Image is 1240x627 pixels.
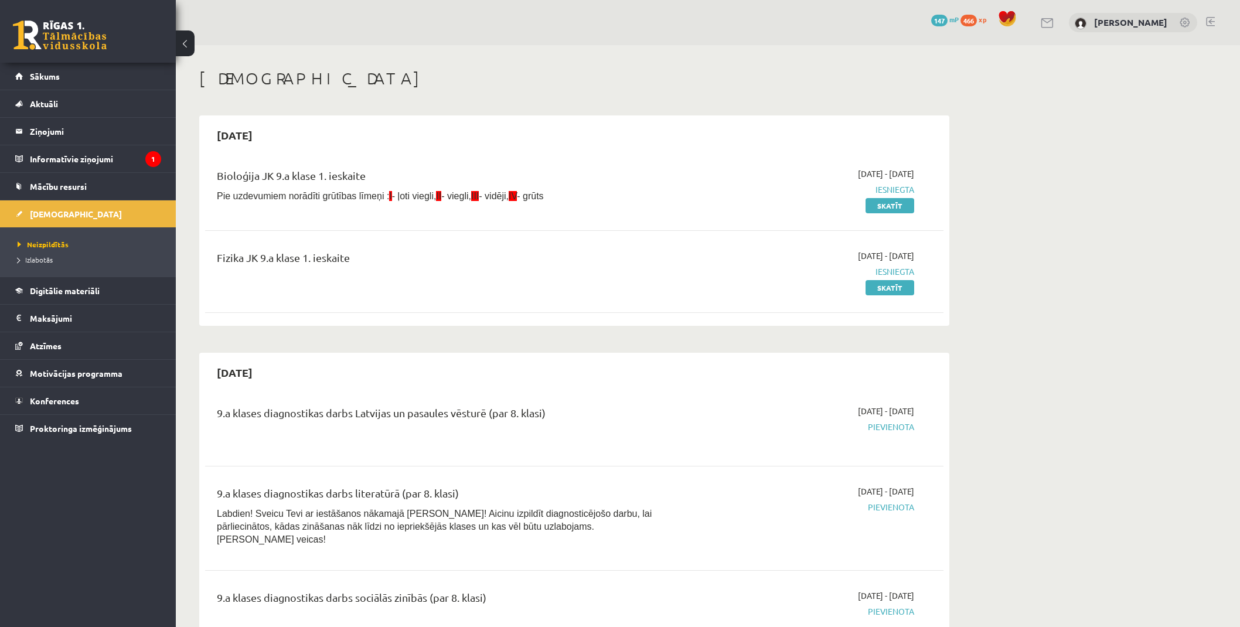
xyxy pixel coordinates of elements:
a: [DEMOGRAPHIC_DATA] [15,200,161,227]
a: Atzīmes [15,332,161,359]
img: Dāvis Bezpaļčikovs [1075,18,1086,29]
i: 1 [145,151,161,167]
a: 466 xp [960,15,992,24]
span: Atzīmes [30,340,62,351]
span: Pievienota [693,501,914,513]
a: Konferences [15,387,161,414]
a: Mācību resursi [15,173,161,200]
span: Izlabotās [18,255,53,264]
span: [DATE] - [DATE] [858,405,914,417]
span: I [389,191,391,201]
a: [PERSON_NAME] [1094,16,1167,28]
a: Izlabotās [18,254,164,265]
span: Iesniegta [693,265,914,278]
span: 147 [931,15,948,26]
a: Maksājumi [15,305,161,332]
a: 147 mP [931,15,959,24]
div: 9.a klases diagnostikas darbs literatūrā (par 8. klasi) [217,485,676,507]
div: 9.a klases diagnostikas darbs Latvijas un pasaules vēsturē (par 8. klasi) [217,405,676,427]
span: Sākums [30,71,60,81]
a: Motivācijas programma [15,360,161,387]
h1: [DEMOGRAPHIC_DATA] [199,69,949,88]
a: Aktuāli [15,90,161,117]
span: II [436,191,441,201]
span: [DATE] - [DATE] [858,485,914,497]
a: Skatīt [866,198,914,213]
span: Konferences [30,396,79,406]
legend: Ziņojumi [30,118,161,145]
a: Proktoringa izmēģinājums [15,415,161,442]
span: Mācību resursi [30,181,87,192]
span: 466 [960,15,977,26]
span: [DATE] - [DATE] [858,250,914,262]
span: IV [509,191,517,201]
span: Pievienota [693,605,914,618]
a: Sākums [15,63,161,90]
div: Bioloģija JK 9.a klase 1. ieskaite [217,168,676,189]
a: Rīgas 1. Tālmācības vidusskola [13,21,107,50]
div: Fizika JK 9.a klase 1. ieskaite [217,250,676,271]
a: Skatīt [866,280,914,295]
h2: [DATE] [205,121,264,149]
a: Informatīvie ziņojumi1 [15,145,161,172]
span: Aktuāli [30,98,58,109]
span: [DEMOGRAPHIC_DATA] [30,209,122,219]
span: Proktoringa izmēģinājums [30,423,132,434]
span: [DATE] - [DATE] [858,168,914,180]
h2: [DATE] [205,359,264,386]
span: Neizpildītās [18,240,69,249]
a: Ziņojumi [15,118,161,145]
a: Neizpildītās [18,239,164,250]
span: xp [979,15,986,24]
span: [DATE] - [DATE] [858,589,914,602]
span: Labdien! Sveicu Tevi ar iestāšanos nākamajā [PERSON_NAME]! Aicinu izpildīt diagnosticējošo darbu,... [217,509,652,544]
span: Digitālie materiāli [30,285,100,296]
legend: Informatīvie ziņojumi [30,145,161,172]
span: III [471,191,479,201]
span: mP [949,15,959,24]
a: Digitālie materiāli [15,277,161,304]
span: Iesniegta [693,183,914,196]
span: Pie uzdevumiem norādīti grūtības līmeņi : - ļoti viegli, - viegli, - vidēji, - grūts [217,191,544,201]
span: Pievienota [693,421,914,433]
div: 9.a klases diagnostikas darbs sociālās zinībās (par 8. klasi) [217,589,676,611]
span: Motivācijas programma [30,368,122,379]
legend: Maksājumi [30,305,161,332]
